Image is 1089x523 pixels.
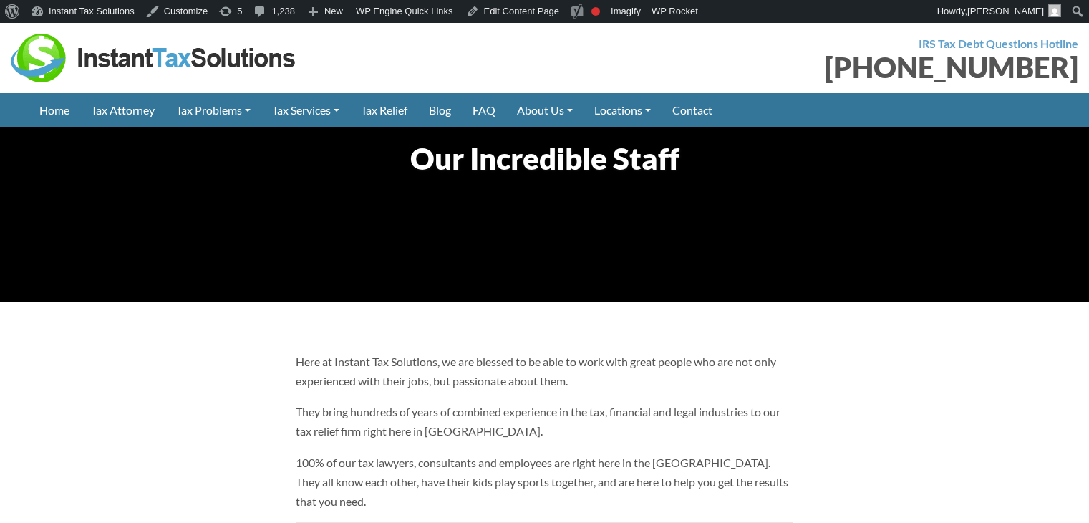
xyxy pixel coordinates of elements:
a: Blog [418,93,462,127]
p: Here at Instant Tax Solutions, we are blessed to be able to work with great people who are not on... [296,352,794,390]
a: About Us [506,93,584,127]
p: 100% of our tax lawyers, consultants and employees are right here in the [GEOGRAPHIC_DATA]. They ... [296,453,794,512]
a: Home [29,93,80,127]
p: They bring hundreds of years of combined experience in the tax, financial and legal industries to... [296,402,794,441]
a: Contact [662,93,723,127]
span: [PERSON_NAME] [967,6,1044,16]
img: Instant Tax Solutions Logo [11,34,297,82]
a: FAQ [462,93,506,127]
div: [PHONE_NUMBER] [556,53,1079,82]
h1: Our Incredible Staff [36,138,1053,180]
a: Tax Attorney [80,93,165,127]
a: Tax Problems [165,93,261,127]
a: Tax Relief [350,93,418,127]
a: Locations [584,93,662,127]
div: Focus keyphrase not set [591,7,600,16]
a: Instant Tax Solutions Logo [11,49,297,63]
a: Tax Services [261,93,350,127]
strong: IRS Tax Debt Questions Hotline [919,37,1078,50]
